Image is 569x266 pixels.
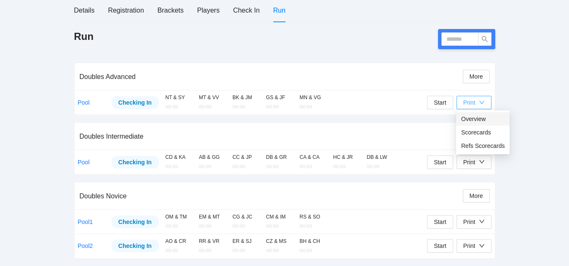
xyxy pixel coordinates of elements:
div: CD & KA [166,153,192,161]
div: RS & SO [299,213,326,221]
div: NT & SY [166,94,192,102]
span: Refs Scorecards [461,141,505,150]
button: Print [457,239,492,253]
span: Start [434,158,446,167]
div: CZ & MS [266,237,293,245]
div: Print [463,158,476,167]
button: Print [457,96,492,109]
span: Scorecards [461,128,505,137]
div: CM & IM [266,213,293,221]
span: down [479,243,485,249]
span: Doubles Intermediate [80,133,144,140]
div: Checking In [118,217,152,226]
a: Pool1 [78,219,93,225]
div: Checking In [118,98,152,107]
a: Pool [78,99,90,106]
div: Details [74,5,95,16]
div: Brackets [158,5,184,16]
button: More [463,70,490,83]
button: Start [427,215,453,229]
a: Pool2 [78,242,93,249]
span: Doubles Novice [80,192,127,200]
div: CA & CA [299,153,326,161]
div: GS & JF [266,94,293,102]
div: HC & JR [333,153,360,161]
span: Start [434,241,446,250]
div: Print [463,217,476,226]
span: More [470,72,483,81]
span: Start [434,217,446,226]
div: AB & GG [199,153,226,161]
div: EM & MT [199,213,226,221]
button: More [463,189,490,203]
span: Overview [461,114,505,124]
div: Print [463,241,476,250]
div: RR & VR [199,237,226,245]
div: Checking In [118,158,152,167]
button: Print [457,155,492,169]
span: Start [434,98,446,107]
span: down [479,219,485,224]
div: DB & GR [266,153,293,161]
button: Start [427,155,453,169]
div: Players [197,5,219,16]
button: Print [457,215,492,229]
div: CC & JP [232,153,259,161]
span: down [479,100,485,105]
div: Print [463,98,476,107]
div: Checking In [118,241,152,250]
button: search [478,32,492,46]
div: BK & JM [232,94,259,102]
a: Pool [78,159,90,166]
div: Run [273,5,286,16]
h1: Run [74,30,94,43]
div: Registration [108,5,144,16]
button: Start [427,96,453,109]
div: MN & VG [299,94,326,102]
span: search [478,36,491,42]
button: Start [427,239,453,253]
div: AO & CR [166,237,192,245]
span: down [479,159,485,165]
span: Doubles Advanced [80,73,136,80]
span: More [470,191,483,200]
div: Check In [233,5,259,16]
div: ER & SJ [232,237,259,245]
div: OM & TM [166,213,192,221]
div: BH & CH [299,237,326,245]
div: DB & LW [367,153,394,161]
div: MT & VV [199,94,226,102]
div: CG & JC [232,213,259,221]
